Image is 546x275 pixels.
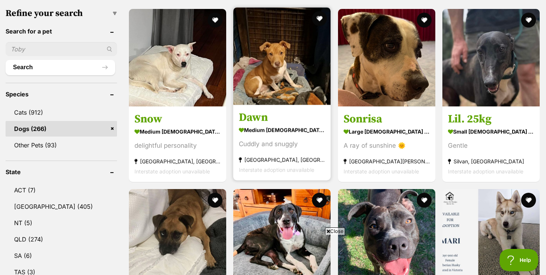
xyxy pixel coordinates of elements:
[448,112,534,126] h3: Lil. 25kg
[521,13,536,28] button: favourite
[338,9,435,106] img: Sonrisa - American Bulldog
[417,13,432,28] button: favourite
[500,249,539,271] iframe: Help Scout Beacon - Open
[442,106,540,182] a: Lil. 25kg small [DEMOGRAPHIC_DATA] Dog Gentle Silvan, [GEOGRAPHIC_DATA] Interstate adoption unava...
[6,42,117,56] input: Toby
[6,231,117,247] a: QLD (274)
[93,238,453,271] iframe: Advertisement
[312,193,327,208] button: favourite
[208,13,222,28] button: favourite
[6,182,117,198] a: ACT (7)
[448,126,534,137] strong: small [DEMOGRAPHIC_DATA] Dog
[448,168,523,175] span: Interstate adoption unavailable
[417,193,432,208] button: favourite
[239,125,325,135] strong: medium [DEMOGRAPHIC_DATA] Dog
[6,28,117,35] header: Search for a pet
[134,112,221,126] h3: Snow
[134,141,221,151] div: delightful personality
[239,167,314,173] span: Interstate adoption unavailable
[6,169,117,175] header: State
[325,227,345,235] span: Close
[442,9,540,106] img: Lil. 25kg - Greyhound Dog
[6,121,117,137] a: Dogs (266)
[6,137,117,153] a: Other Pets (93)
[239,139,325,149] div: Cuddly and snuggly
[6,105,117,120] a: Cats (912)
[239,111,325,125] h3: Dawn
[448,141,534,151] div: Gentle
[239,155,325,165] strong: [GEOGRAPHIC_DATA], [GEOGRAPHIC_DATA]
[6,199,117,214] a: [GEOGRAPHIC_DATA] (405)
[134,168,210,175] span: Interstate adoption unavailable
[134,156,221,166] strong: [GEOGRAPHIC_DATA], [GEOGRAPHIC_DATA]
[6,215,117,231] a: NT (5)
[344,141,430,151] div: A ray of sunshine 🌞
[312,11,327,26] button: favourite
[134,126,221,137] strong: medium [DEMOGRAPHIC_DATA] Dog
[344,156,430,166] strong: [GEOGRAPHIC_DATA][PERSON_NAME][GEOGRAPHIC_DATA]
[129,106,226,182] a: Snow medium [DEMOGRAPHIC_DATA] Dog delightful personality [GEOGRAPHIC_DATA], [GEOGRAPHIC_DATA] In...
[344,168,419,175] span: Interstate adoption unavailable
[6,91,117,97] header: Species
[6,248,117,263] a: SA (6)
[344,112,430,126] h3: Sonrisa
[338,106,435,182] a: Sonrisa large [DEMOGRAPHIC_DATA] Dog A ray of sunshine 🌞 [GEOGRAPHIC_DATA][PERSON_NAME][GEOGRAPHI...
[233,7,331,105] img: Dawn - Staffordshire Bull Terrier x Catahoula Leopard Dog
[448,156,534,166] strong: Silvan, [GEOGRAPHIC_DATA]
[6,60,115,75] button: Search
[6,8,117,19] h3: Refine your search
[129,9,226,106] img: Snow - American Staffordshire Terrier Dog
[233,105,331,180] a: Dawn medium [DEMOGRAPHIC_DATA] Dog Cuddly and snuggly [GEOGRAPHIC_DATA], [GEOGRAPHIC_DATA] Inters...
[208,193,222,208] button: favourite
[344,126,430,137] strong: large [DEMOGRAPHIC_DATA] Dog
[521,193,536,208] button: favourite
